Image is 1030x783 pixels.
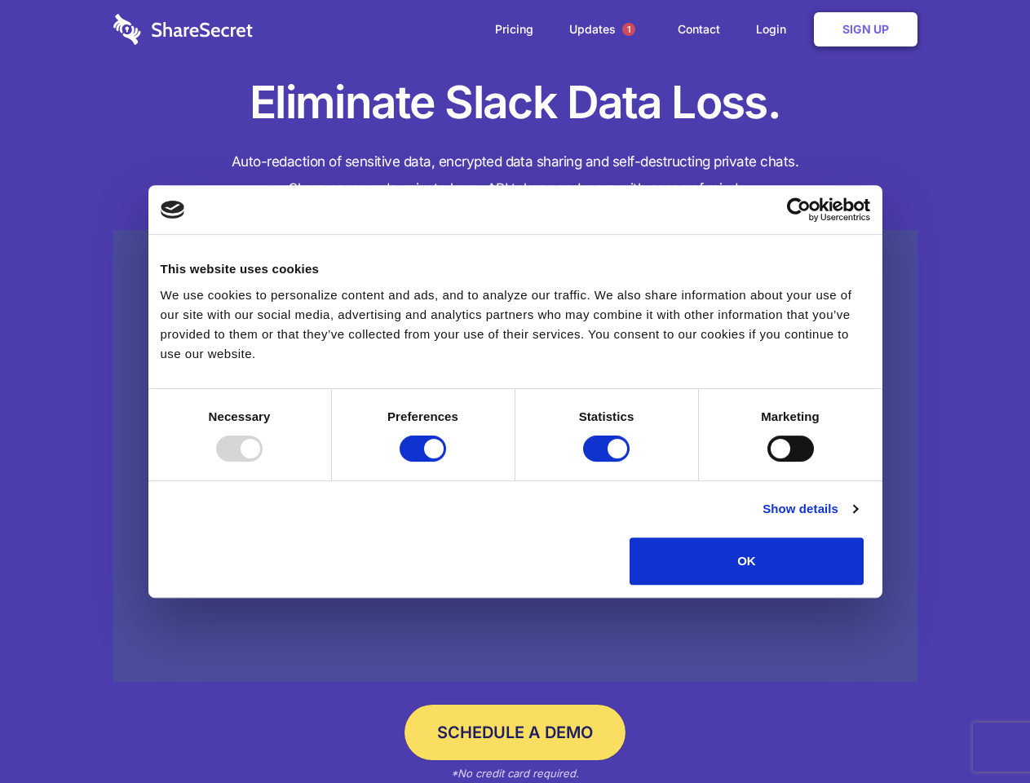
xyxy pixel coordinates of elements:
a: Usercentrics Cookiebot - opens in a new window [727,197,870,222]
a: Wistia video thumbnail [113,230,917,683]
h1: Eliminate Slack Data Loss. [113,73,917,132]
img: logo [161,201,185,219]
a: Login [740,4,811,55]
span: 1 [622,23,635,36]
h4: Auto-redaction of sensitive data, encrypted data sharing and self-destructing private chats. Shar... [113,148,917,202]
button: OK [630,537,864,585]
a: Pricing [479,4,550,55]
div: We use cookies to personalize content and ads, and to analyze our traffic. We also share informat... [161,285,870,364]
a: Contact [661,4,736,55]
a: Show details [763,499,857,519]
div: This website uses cookies [161,259,870,279]
strong: Marketing [761,409,820,423]
a: Schedule a Demo [404,705,626,760]
img: logo-wordmark-white-trans-d4663122ce5f474addd5e946df7df03e33cb6a1c49d2221995e7729f52c070b2.svg [113,14,253,45]
strong: Statistics [579,409,634,423]
a: Sign Up [814,12,917,46]
strong: Preferences [387,409,458,423]
em: *No credit card required. [451,767,579,780]
strong: Necessary [209,409,271,423]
